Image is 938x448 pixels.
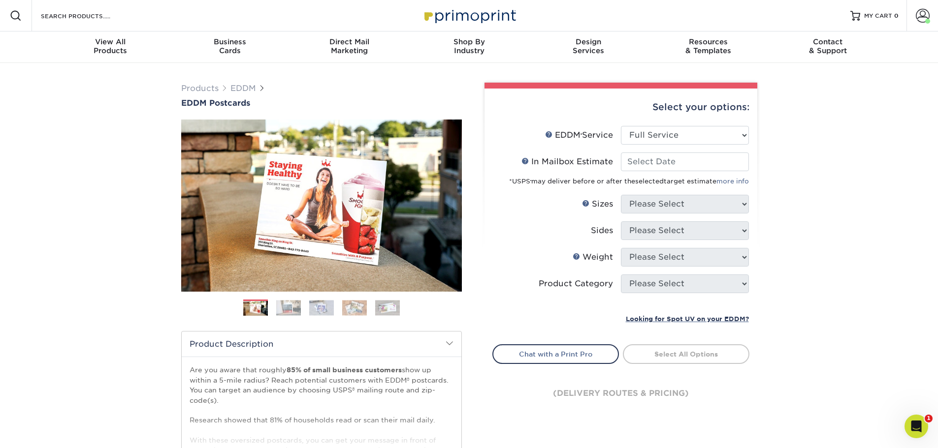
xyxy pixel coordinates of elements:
[521,156,613,168] div: In Mailbox Estimate
[276,300,301,315] img: EDDM 02
[181,98,462,108] a: EDDM Postcards
[181,98,250,108] span: EDDM Postcards
[768,37,888,46] span: Contact
[925,415,933,422] span: 1
[573,251,613,263] div: Weight
[409,37,529,46] span: Shop By
[230,84,256,93] a: EDDM
[409,31,529,63] a: Shop ByIndustry
[623,344,749,364] a: Select All Options
[170,37,290,46] span: Business
[181,84,219,93] a: Products
[409,37,529,55] div: Industry
[582,198,613,210] div: Sizes
[290,37,409,46] span: Direct Mail
[40,10,136,22] input: SEARCH PRODUCTS.....
[648,31,768,63] a: Resources& Templates
[290,37,409,55] div: Marketing
[420,5,518,26] img: Primoprint
[51,31,170,63] a: View AllProducts
[375,300,400,315] img: EDDM 05
[51,37,170,46] span: View All
[768,37,888,55] div: & Support
[243,300,268,317] img: EDDM 01
[648,37,768,46] span: Resources
[181,109,462,302] img: EDDM Postcards 01
[530,179,531,182] sup: ®
[716,178,749,185] a: more info
[170,31,290,63] a: BusinessCards
[545,129,613,141] div: EDDM Service
[621,152,749,171] input: Select Date
[182,331,461,357] h2: Product Description
[492,344,619,364] a: Chat with a Print Pro
[581,133,582,137] sup: ®
[905,415,928,438] iframe: Intercom live chat
[492,89,749,126] div: Select your options:
[539,278,613,290] div: Product Category
[170,37,290,55] div: Cards
[529,31,648,63] a: DesignServices
[591,225,613,237] div: Sides
[626,315,749,323] small: Looking for Spot UV on your EDDM?
[309,300,334,315] img: EDDM 03
[648,37,768,55] div: & Templates
[492,364,749,423] div: (delivery routes & pricing)
[529,37,648,55] div: Services
[51,37,170,55] div: Products
[529,37,648,46] span: Design
[342,300,367,315] img: EDDM 04
[287,366,402,374] strong: 85% of small business customers
[864,12,892,20] span: MY CART
[635,178,664,185] span: selected
[290,31,409,63] a: Direct MailMarketing
[626,314,749,323] a: Looking for Spot UV on your EDDM?
[768,31,888,63] a: Contact& Support
[894,12,899,19] span: 0
[509,178,749,185] small: *USPS may deliver before or after the target estimate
